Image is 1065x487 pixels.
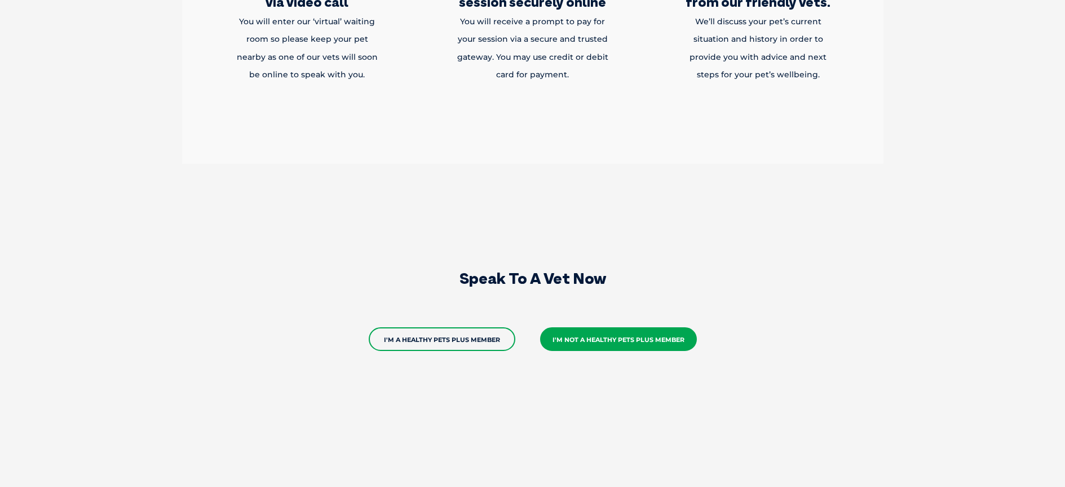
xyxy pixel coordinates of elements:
h2: Speak To A Vet Now [327,269,739,293]
a: I'm a Healthy Pets Plus member [369,327,515,351]
p: You will receive a prompt to pay for your session via a secure and trusted gateway. You may use c... [452,13,614,84]
a: I'm not a Healthy Pets Plus member [540,327,697,351]
p: You will enter our ‘virtual’ waiting room so please keep your pet nearby as one of our vets will ... [226,13,388,84]
p: We’ll discuss your pet’s current situation and history in order to provide you with advice and ne... [677,13,839,84]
